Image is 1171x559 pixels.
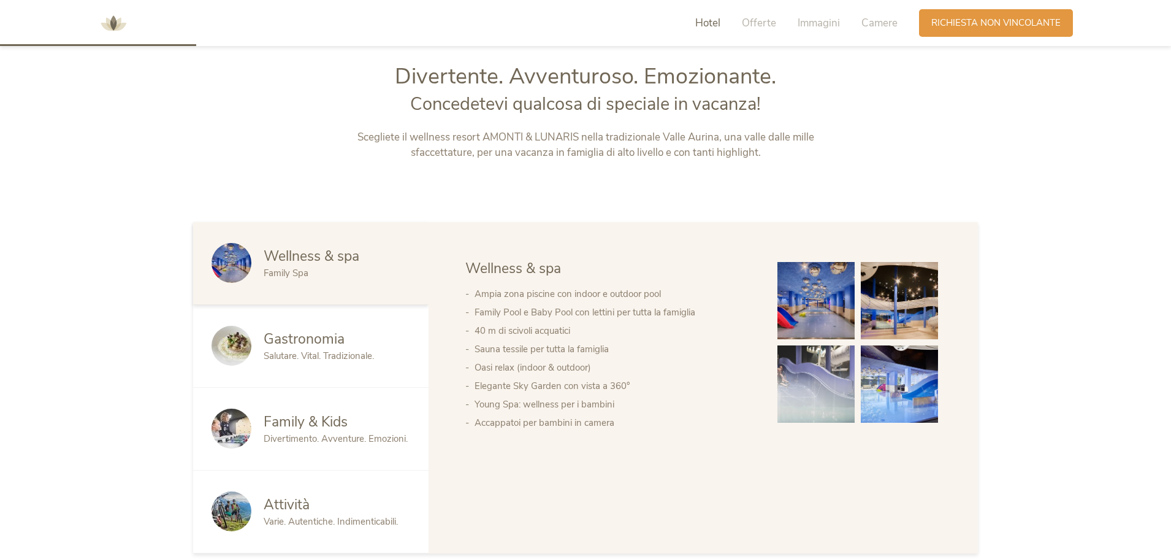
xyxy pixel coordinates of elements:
span: Attività [264,495,310,514]
span: Offerte [742,16,776,30]
li: Young Spa: wellness per i bambini [475,395,753,414]
span: Salutare. Vital. Tradizionale. [264,350,374,362]
span: Wellness & spa [465,259,561,278]
span: Divertimento. Avventure. Emozioni. [264,433,408,445]
span: Family Spa [264,267,308,279]
li: Family Pool e Baby Pool con lettini per tutta la famiglia [475,303,753,322]
li: Elegante Sky Garden con vista a 360° [475,377,753,395]
span: Immagini [798,16,840,30]
span: Varie. Autentiche. Indimenticabili. [264,515,398,528]
p: Scegliete il wellness resort AMONTI & LUNARIS nella tradizionale Valle Aurina, una valle dalle mi... [330,129,842,161]
span: Wellness & spa [264,247,359,266]
span: Camere [861,16,898,30]
span: Gastronomia [264,330,345,349]
span: Concedetevi qualcosa di speciale in vacanza! [410,92,761,116]
span: Family & Kids [264,412,348,431]
span: Hotel [695,16,720,30]
li: Ampia zona piscine con indoor e outdoor pool [475,285,753,303]
li: Accappatoi per bambini in camera [475,414,753,432]
span: Richiesta non vincolante [931,17,1061,29]
a: AMONTI & LUNARIS Wellnessresort [95,18,132,27]
span: Divertente. Avventuroso. Emozionante. [395,61,776,91]
li: Sauna tessile per tutta la famiglia [475,340,753,358]
li: Oasi relax (indoor & outdoor) [475,358,753,377]
li: 40 m di scivoli acquatici [475,322,753,340]
img: AMONTI & LUNARIS Wellnessresort [95,5,132,42]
